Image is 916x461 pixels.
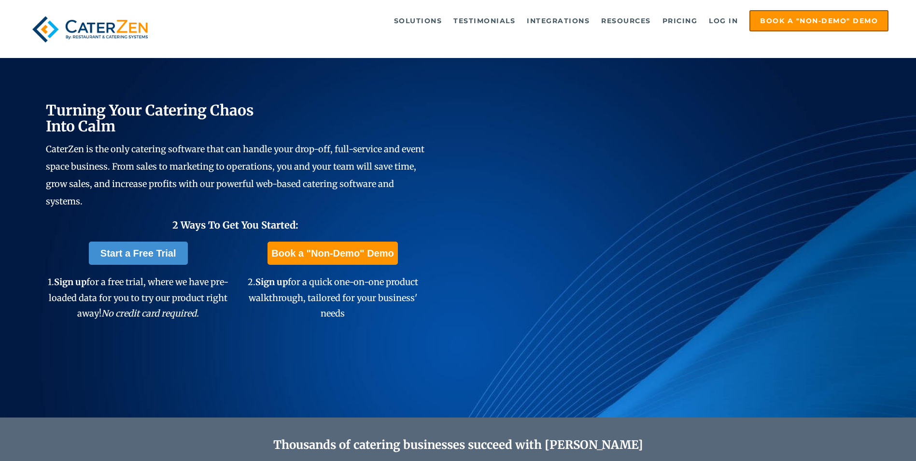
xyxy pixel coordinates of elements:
a: Book a "Non-Demo" Demo [268,242,397,265]
a: Solutions [389,11,447,30]
span: Sign up [255,276,288,288]
a: Book a "Non-Demo" Demo [749,10,888,31]
img: caterzen [28,10,153,48]
a: Testimonials [449,11,520,30]
span: 2 Ways To Get You Started: [172,219,298,231]
div: Navigation Menu [175,10,888,31]
h2: Thousands of catering businesses succeed with [PERSON_NAME] [92,438,825,452]
a: Resources [596,11,656,30]
span: Turning Your Catering Chaos Into Calm [46,101,254,135]
span: CaterZen is the only catering software that can handle your drop-off, full-service and event spac... [46,144,424,207]
span: Sign up [54,276,86,288]
a: Start a Free Trial [89,242,188,265]
a: Integrations [522,11,594,30]
a: Pricing [658,11,703,30]
a: Log in [704,11,743,30]
span: 2. for a quick one-on-one product walkthrough, tailored for your business' needs [248,276,418,319]
em: No credit card required. [101,308,199,319]
span: 1. for a free trial, where we have pre-loaded data for you to try our product right away! [48,276,228,319]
